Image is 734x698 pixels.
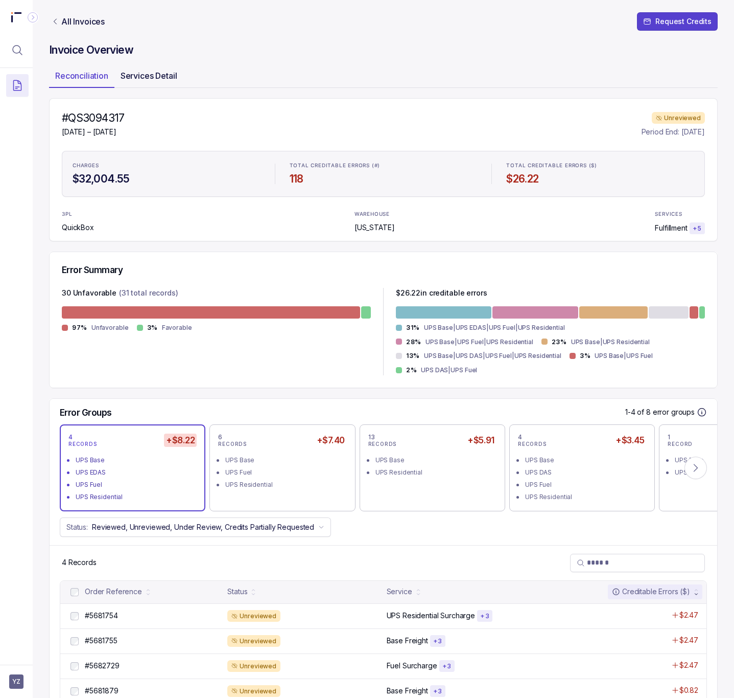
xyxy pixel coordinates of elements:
h5: Error Summary [62,264,123,276]
div: Unreviewed [227,685,280,697]
p: 31% [406,324,420,332]
input: checkbox-checkbox [70,637,79,645]
input: checkbox-checkbox [70,662,79,670]
p: 4 Records [62,557,97,568]
p: + 3 [433,637,442,645]
p: UPS Residential Surcharge [387,611,476,621]
div: Unreviewed [227,635,280,647]
p: Services Detail [121,70,177,82]
h4: Invoice Overview [49,43,718,57]
div: Service [387,587,412,597]
p: Base Freight [387,636,428,646]
button: Menu Icon Button DocumentTextIcon [6,74,29,97]
p: 30 Unfavorable [62,288,116,300]
p: Reviewed, Unreviewed, Under Review, Credits Partially Requested [92,522,314,532]
p: 3% [147,324,158,332]
h4: #QS3094317 [62,111,125,125]
p: $2.47 [679,610,698,620]
p: 3PL [62,211,88,217]
h4: $32,004.55 [73,172,261,186]
ul: Statistic Highlights [62,151,705,197]
li: Statistic TOTAL CREDITABLE ERRORS (#) [283,155,484,192]
button: Status:Reviewed, Unreviewed, Under Review, Credits Partially Requested [60,517,331,537]
p: Unfavorable [91,323,129,333]
input: checkbox-checkbox [70,612,79,620]
button: User initials [9,674,23,689]
div: Collapse Icon [27,11,39,24]
p: RECORD [668,441,693,447]
li: Statistic CHARGES [66,155,267,192]
p: Fuel Surcharge [387,661,437,671]
p: $2.47 [679,635,698,645]
p: 4 [68,433,73,441]
p: Request Credits [655,16,712,27]
div: UPS Fuel [525,480,645,490]
p: UPS Base|UPS EDAS|UPS Fuel|UPS Residential [424,323,565,333]
p: #5681755 [85,636,117,646]
p: 4 [518,433,523,441]
div: UPS Residential [225,480,345,490]
p: $ 26.22 in creditable errors [396,288,487,300]
p: RECORDS [518,441,547,447]
p: 3% [580,352,590,360]
li: Statistic TOTAL CREDITABLE ERRORS ($) [500,155,700,192]
p: [US_STATE] [354,222,395,233]
div: UPS Base [76,455,196,465]
p: + 3 [480,612,489,620]
ul: Tab Group [49,67,718,88]
h5: +$5.91 [465,434,496,447]
p: #5682729 [85,661,120,671]
p: 1 [668,433,671,441]
p: RECORDS [68,441,97,447]
h5: Error Groups [60,407,112,418]
p: UPS Base|UPS Residential [571,337,650,347]
p: 13 [368,433,375,441]
p: Period End: [DATE] [642,127,705,137]
a: Link All Invoices [49,16,107,27]
p: TOTAL CREDITABLE ERRORS ($) [506,163,597,169]
h5: +$7.40 [315,434,347,447]
p: 6 [218,433,223,441]
p: 13% [406,352,420,360]
p: + 5 [693,224,702,233]
div: UPS Residential [525,492,645,502]
div: Remaining page entries [62,557,97,568]
p: 1-4 of 8 [625,407,653,417]
p: Fulfillment [655,223,687,233]
h4: 118 [290,172,478,186]
p: RECORDS [218,441,247,447]
p: 2% [406,366,417,374]
div: UPS Base [375,455,495,465]
input: checkbox-checkbox [70,687,79,695]
div: Unreviewed [227,660,280,672]
p: UPS Base|UPS Fuel [595,351,653,361]
p: All Invoices [61,16,105,27]
p: $2.47 [679,660,698,670]
li: Tab Services Detail [114,67,183,88]
div: UPS Base [525,455,645,465]
div: Unreviewed [227,610,280,622]
p: Favorable [162,323,192,333]
div: UPS Fuel [225,467,345,478]
li: Tab Reconciliation [49,67,114,88]
p: $0.82 [679,685,698,695]
div: UPS Residential [76,492,196,502]
div: Order Reference [85,587,142,597]
p: Status: [66,522,88,532]
p: (31 total records) [119,288,178,300]
p: CHARGES [73,163,99,169]
p: SERVICES [655,211,682,217]
div: Unreviewed [652,112,705,124]
p: error groups [653,407,695,417]
p: 97% [72,324,87,332]
h4: $26.22 [506,172,694,186]
button: Request Credits [637,12,718,31]
p: 28% [406,338,421,346]
p: + 3 [442,662,452,670]
p: + 3 [433,687,442,695]
input: checkbox-checkbox [70,588,79,596]
p: QuickBox [62,222,94,233]
div: UPS Base [225,455,345,465]
p: #5681879 [85,686,119,696]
